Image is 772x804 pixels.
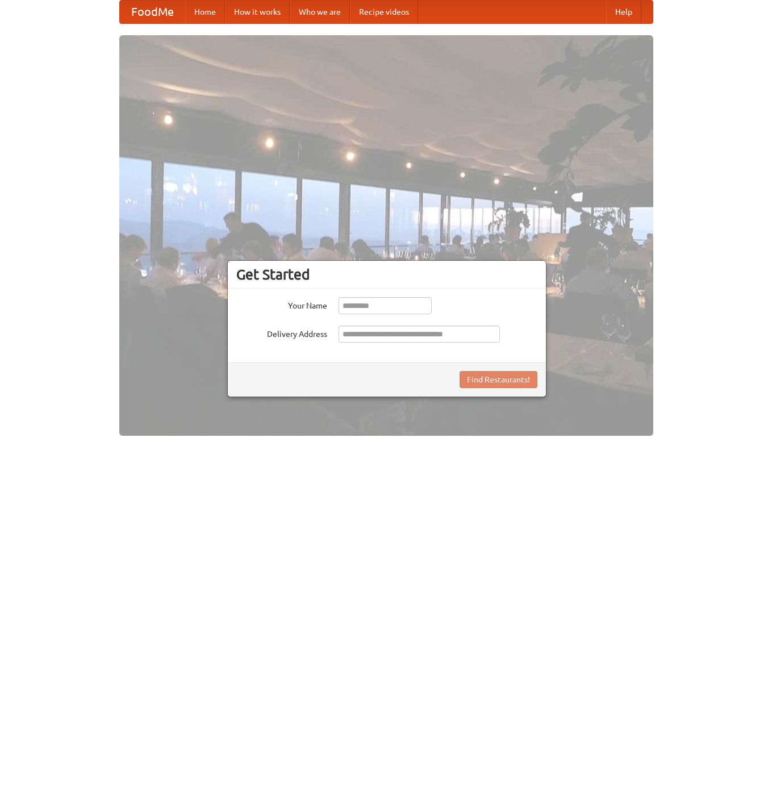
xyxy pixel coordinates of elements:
[185,1,225,23] a: Home
[606,1,641,23] a: Help
[236,297,327,311] label: Your Name
[236,326,327,340] label: Delivery Address
[290,1,350,23] a: Who we are
[236,266,537,283] h3: Get Started
[350,1,418,23] a: Recipe videos
[225,1,290,23] a: How it works
[120,1,185,23] a: FoodMe
[460,371,537,388] button: Find Restaurants!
